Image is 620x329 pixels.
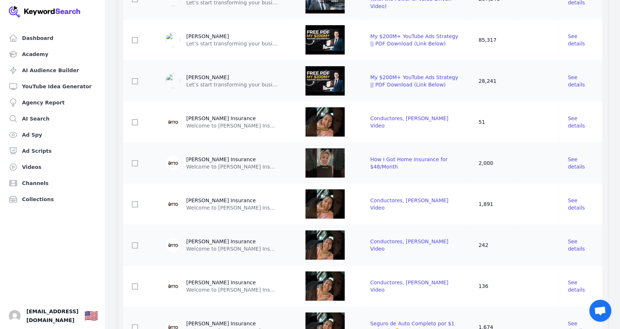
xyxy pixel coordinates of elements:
div: Open chat [589,300,611,322]
span: My $200M+ YouTube Ads Strategy || PDF Download (Link Below) [370,74,458,88]
p: Welcome to [PERSON_NAME] Insurance! Looking for the best rates on car insurance? Enjoy saving mon... [186,163,278,170]
a: AI Audience Builder [6,63,99,78]
span: See details [568,115,585,129]
a: Academy [6,47,99,62]
span: How I Got Home Insurance for $48/Month [370,156,448,170]
img: default.jpg [298,107,353,137]
span: See details [568,74,585,88]
span: 28,241 [478,78,496,84]
a: Agency Report [6,95,99,110]
div: [PERSON_NAME] [186,74,278,81]
a: Channels [6,176,99,191]
p: Welcome to [PERSON_NAME] Insurance! Looking for the best rates on car insurance? Enjoy saving mon... [186,122,278,129]
div: [PERSON_NAME] Insurance [186,197,278,204]
span: 1,891 [478,201,493,207]
img: default.jpg [298,66,353,96]
span: 51 [478,119,485,125]
button: 🇺🇸 [84,308,98,323]
input: Toggle Row Selected [132,78,138,84]
span: Conductores, [PERSON_NAME] Video [370,197,448,211]
span: 85,317 [478,37,496,43]
div: [PERSON_NAME] Insurance [186,238,278,245]
p: Welcome to [PERSON_NAME] Insurance! Looking for the best rates on car insurance? Enjoy saving mon... [186,286,278,293]
div: [PERSON_NAME] Insurance [186,156,278,163]
span: [EMAIL_ADDRESS][DOMAIN_NAME] [26,307,78,325]
a: Collections [6,192,99,207]
div: [PERSON_NAME] [186,33,278,40]
span: Conductores, [PERSON_NAME] Video [370,239,448,252]
span: 2,000 [478,160,493,166]
span: See details [568,33,585,47]
a: Ad Spy [6,127,99,142]
img: Your Company [9,6,81,18]
img: default.jpg [298,189,353,219]
span: See details [568,156,585,170]
span: 136 [478,283,488,289]
a: Videos [6,160,99,174]
div: [PERSON_NAME] Insurance [186,115,278,122]
img: default.jpg [298,148,353,178]
a: Dashboard [6,31,99,45]
input: Toggle Row Selected [132,202,138,207]
p: Let’s start transforming your business [DATE]! Welcome to the [PERSON_NAME] YouTube channel! As a... [186,81,278,88]
input: Toggle Row Selected [132,119,138,125]
span: See details [568,239,585,252]
p: Welcome to [PERSON_NAME] Insurance! Looking for the best rates on car insurance? Enjoy saving mon... [186,204,278,211]
div: [PERSON_NAME] Insurance [186,320,278,327]
input: Toggle Row Selected [132,160,138,166]
input: Toggle Row Selected [132,243,138,248]
input: Toggle Row Selected [132,284,138,289]
div: [PERSON_NAME] Insurance [186,279,278,286]
a: AI Search [6,111,99,126]
p: Welcome to [PERSON_NAME] Insurance! Looking for the best rates on car insurance? Enjoy saving mon... [186,245,278,252]
img: default.jpg [298,271,353,301]
img: default.jpg [298,25,353,55]
a: Ad Scripts [6,144,99,158]
span: Conductores, [PERSON_NAME] Video [370,280,448,293]
span: My $200M+ YouTube Ads Strategy || PDF Download (Link Below) [370,33,458,47]
a: YouTube Idea Generator [6,79,99,94]
span: See details [568,197,585,211]
input: Toggle Row Selected [132,37,138,43]
p: Let’s start transforming your business [DATE]! Welcome to the [PERSON_NAME] YouTube channel! As a... [186,40,278,47]
img: default.jpg [298,230,353,260]
span: Conductores, [PERSON_NAME] Video [370,115,448,129]
div: 🇺🇸 [84,309,98,322]
button: Open user button [9,310,21,322]
span: See details [568,280,585,293]
span: 242 [478,242,488,248]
